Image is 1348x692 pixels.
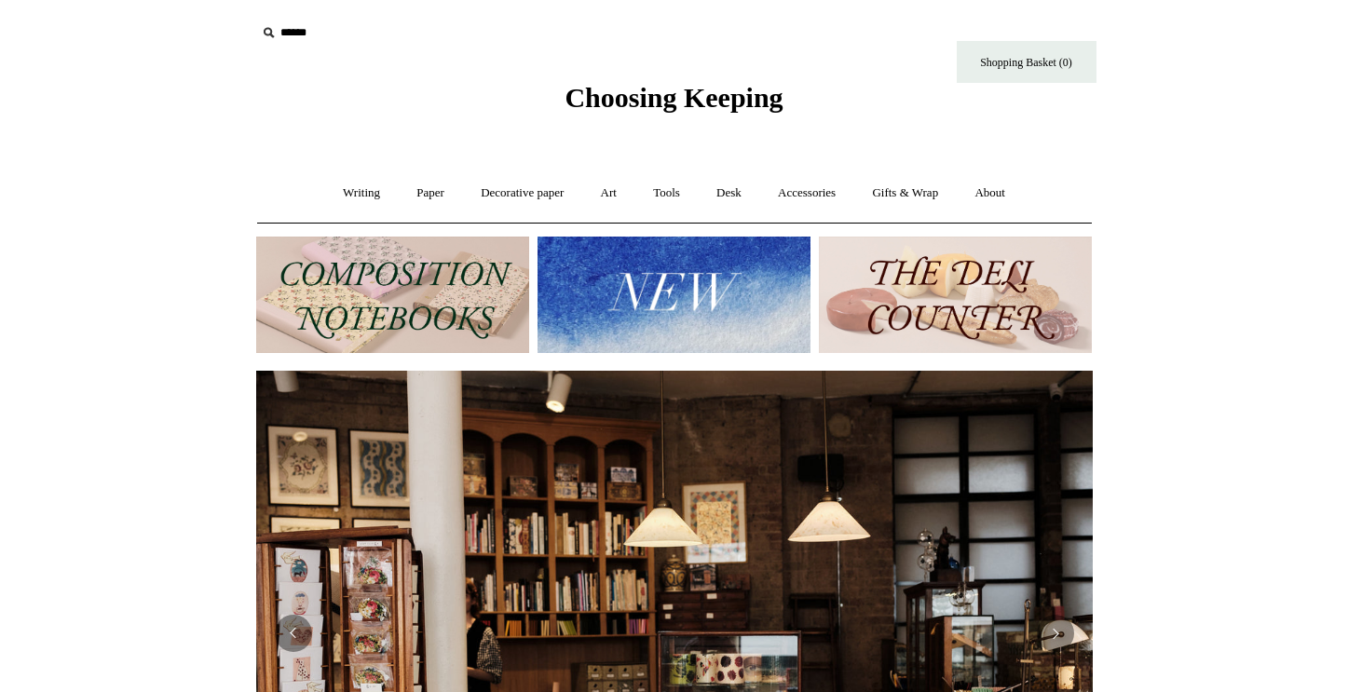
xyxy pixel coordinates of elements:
a: Tools [636,169,697,218]
a: About [958,169,1022,218]
span: Choosing Keeping [565,82,783,113]
a: Art [584,169,633,218]
img: The Deli Counter [819,237,1092,353]
button: Previous [275,615,312,652]
img: New.jpg__PID:f73bdf93-380a-4a35-bcfe-7823039498e1 [538,237,810,353]
a: Decorative paper [464,169,580,218]
a: Shopping Basket (0) [957,41,1096,83]
a: Gifts & Wrap [855,169,955,218]
a: Accessories [761,169,852,218]
img: 202302 Composition ledgers.jpg__PID:69722ee6-fa44-49dd-a067-31375e5d54ec [256,237,529,353]
button: Next [1037,615,1074,652]
a: Writing [326,169,397,218]
a: Choosing Keeping [565,97,783,110]
a: Desk [700,169,758,218]
a: Paper [400,169,461,218]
